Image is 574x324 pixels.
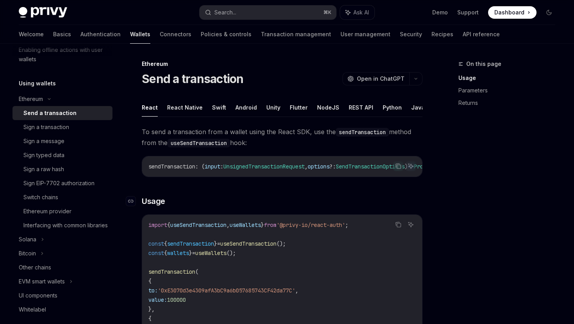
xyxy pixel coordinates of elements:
button: Flutter [290,98,308,117]
button: React Native [167,98,203,117]
span: } [214,240,217,247]
a: Sign typed data [12,148,112,162]
span: , [295,287,298,294]
div: Sign a transaction [23,122,69,132]
a: Sign a raw hash [12,162,112,176]
span: ; [345,221,348,228]
div: Sign a message [23,136,64,146]
a: Dashboard [488,6,537,19]
a: Authentication [80,25,121,44]
a: Sign a transaction [12,120,112,134]
button: Ask AI [406,220,416,230]
a: Transaction management [261,25,331,44]
span: from [264,221,276,228]
span: { [148,278,152,285]
span: { [164,240,167,247]
a: Basics [53,25,71,44]
span: '@privy-io/react-auth' [276,221,345,228]
span: Ask AI [353,9,369,16]
button: Ask AI [340,5,374,19]
span: 100000 [167,296,186,303]
span: { [164,250,167,257]
a: Welcome [19,25,44,44]
span: : ( [195,163,205,170]
div: Whitelabel [19,305,46,314]
a: Returns [458,97,562,109]
span: SendTransactionOptions [336,163,405,170]
h1: Send a transaction [142,72,244,86]
div: EVM smart wallets [19,277,65,286]
div: Sign typed data [23,150,64,160]
span: sendTransaction [148,163,195,170]
span: useSendTransaction [220,240,276,247]
span: const [148,250,164,257]
span: { [167,221,170,228]
span: = [217,240,220,247]
div: Solana [19,235,36,244]
h5: Using wallets [19,79,56,88]
a: Policies & controls [201,25,251,44]
a: Whitelabel [12,303,112,317]
span: sendTransaction [148,268,195,275]
div: UI components [19,291,57,300]
button: Swift [212,98,226,117]
div: Other chains [19,263,51,272]
span: to: [148,287,158,294]
span: } [261,221,264,228]
span: UnsignedTransactionRequest [223,163,305,170]
a: User management [340,25,390,44]
button: Unity [266,98,280,117]
a: API reference [463,25,500,44]
span: On this page [466,59,501,69]
a: UI components [12,289,112,303]
button: Search...⌘K [200,5,336,19]
span: { [148,315,152,322]
span: value: [148,296,167,303]
div: Ethereum [19,94,43,104]
div: Switch chains [23,193,58,202]
a: Connectors [160,25,191,44]
span: = [192,250,195,257]
a: Interfacing with common libraries [12,218,112,232]
code: useSendTransaction [168,139,230,147]
a: Other chains [12,260,112,274]
span: const [148,240,164,247]
div: Search... [214,8,236,17]
div: Ethereum [142,60,422,68]
span: options [308,163,330,170]
div: Ethereum provider [23,207,71,216]
a: Send a transaction [12,106,112,120]
span: ⌘ K [323,9,332,16]
img: dark logo [19,7,67,18]
span: import [148,221,167,228]
div: Send a transaction [23,108,77,118]
span: sendTransaction [167,240,214,247]
div: Sign EIP-7702 authorization [23,179,94,188]
a: Parameters [458,84,562,97]
a: Ethereum provider [12,204,112,218]
button: Toggle dark mode [543,6,555,19]
span: (); [276,240,286,247]
div: Bitcoin [19,249,36,258]
button: Open in ChatGPT [342,72,409,85]
span: useSendTransaction [170,221,226,228]
div: Interfacing with common libraries [23,221,108,230]
a: Usage [458,72,562,84]
a: Recipes [431,25,453,44]
span: ) [405,163,408,170]
span: ?: [330,163,336,170]
a: Wallets [130,25,150,44]
span: useWallets [230,221,261,228]
a: Demo [432,9,448,16]
span: To send a transaction from a wallet using the React SDK, use the method from the hook: [142,126,422,148]
button: Java [411,98,425,117]
span: : [220,163,223,170]
span: ( [195,268,198,275]
span: }, [148,306,155,313]
a: Sign a message [12,134,112,148]
button: NodeJS [317,98,339,117]
button: Ask AI [406,161,416,171]
span: Usage [142,196,165,207]
span: , [305,163,308,170]
button: Copy the contents from the code block [393,161,403,171]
